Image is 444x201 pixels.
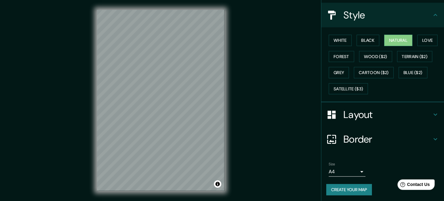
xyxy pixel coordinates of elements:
div: Border [321,127,444,152]
button: Toggle attribution [214,180,221,188]
button: Wood ($2) [359,51,392,62]
button: Create your map [326,184,372,195]
button: Black [357,35,380,46]
button: Love [417,35,438,46]
h4: Layout [343,108,432,121]
button: Terrain ($2) [397,51,433,62]
iframe: Help widget launcher [389,177,437,194]
label: Size [329,162,335,167]
canvas: Map [97,10,224,191]
div: Layout [321,102,444,127]
button: Blue ($2) [399,67,427,78]
button: Satellite ($3) [329,83,368,95]
button: White [329,35,352,46]
button: Natural [384,35,412,46]
button: Forest [329,51,354,62]
button: Cartoon ($2) [354,67,394,78]
button: Grey [329,67,349,78]
div: Style [321,3,444,27]
h4: Style [343,9,432,21]
div: A4 [329,167,366,177]
h4: Border [343,133,432,145]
